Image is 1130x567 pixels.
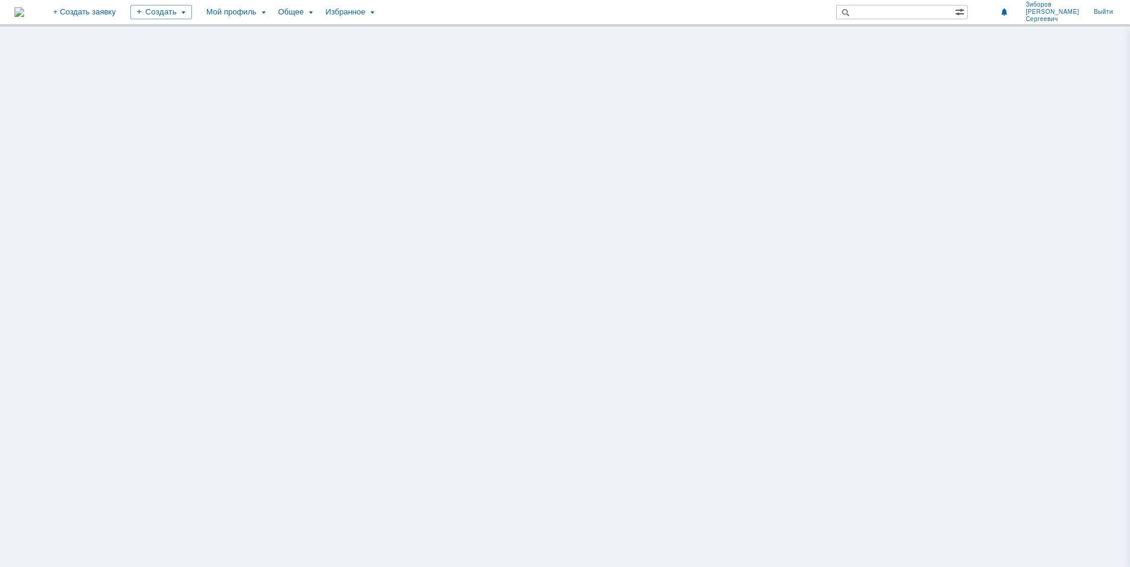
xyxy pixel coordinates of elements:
span: Сергеевич [1026,16,1079,23]
span: Зиборов [1026,1,1079,8]
a: Перейти на домашнюю страницу [14,7,24,17]
span: Расширенный поиск [955,5,967,17]
span: [PERSON_NAME] [1026,8,1079,16]
div: Создать [130,5,192,19]
img: logo [14,7,24,17]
